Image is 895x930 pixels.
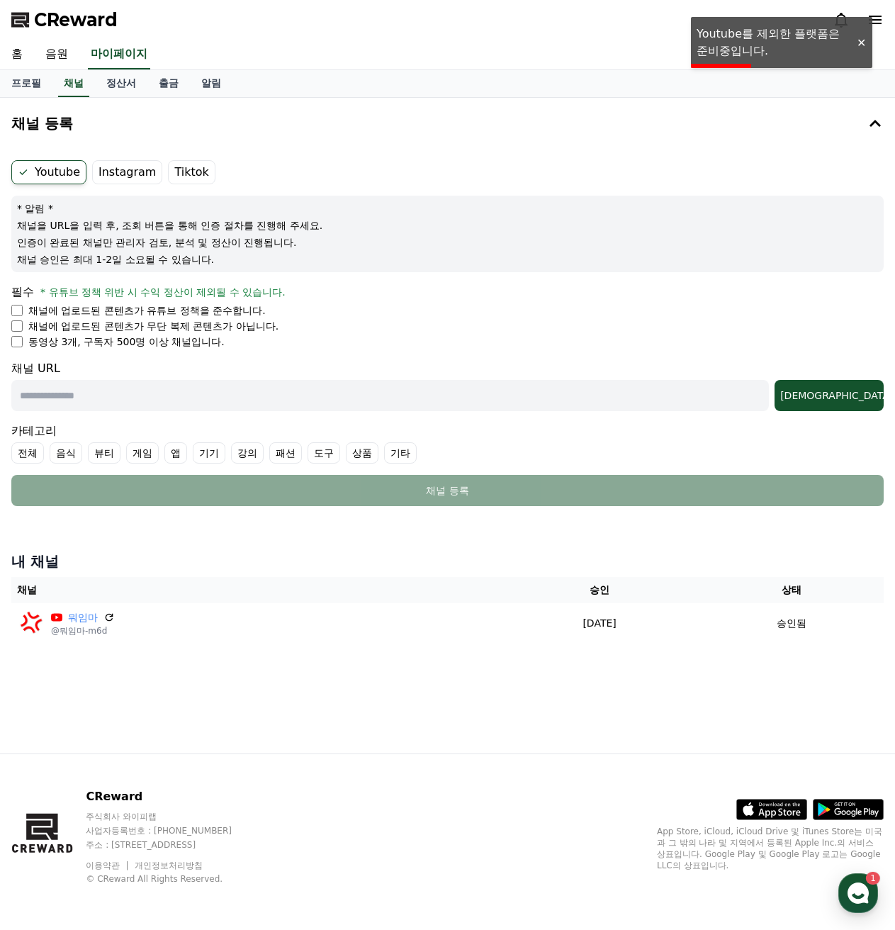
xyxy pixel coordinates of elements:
[190,70,232,97] a: 알림
[780,388,878,403] div: [DEMOGRAPHIC_DATA]
[95,70,147,97] a: 정산서
[34,40,79,69] a: 음원
[58,70,89,97] a: 채널
[17,609,45,637] img: 뭐임마
[775,380,884,411] button: [DEMOGRAPHIC_DATA]
[51,625,115,637] p: @뭐임마-m6d
[183,449,272,485] a: 설정
[94,449,183,485] a: 1대화
[269,442,302,464] label: 패션
[384,442,417,464] label: 기타
[34,9,118,31] span: CReward
[231,442,264,464] label: 강의
[4,449,94,485] a: 홈
[346,442,378,464] label: 상품
[68,610,98,625] a: 뭐임마
[505,616,694,631] p: [DATE]
[126,442,159,464] label: 게임
[86,811,259,822] p: 주식회사 와이피랩
[11,475,884,506] button: 채널 등록
[92,160,162,184] label: Instagram
[11,9,118,31] a: CReward
[28,303,266,318] p: 채널에 업로드된 콘텐츠가 유튜브 정책을 준수합니다.
[28,335,225,349] p: 동영상 3개, 구독자 500명 이상 채널입니다.
[700,577,884,603] th: 상태
[193,442,225,464] label: 기기
[40,286,286,298] span: * 유튜브 정책 위반 시 수익 정산이 제외될 수 있습니다.
[144,449,149,460] span: 1
[308,442,340,464] label: 도구
[45,471,53,482] span: 홈
[499,577,699,603] th: 승인
[40,483,855,498] div: 채널 등록
[147,70,190,97] a: 출금
[86,873,259,885] p: © CReward All Rights Reserved.
[17,218,878,232] p: 채널을 URL을 입력 후, 조회 버튼을 통해 인증 절차를 진행해 주세요.
[11,285,34,298] span: 필수
[86,788,259,805] p: CReward
[88,442,120,464] label: 뷰티
[11,442,44,464] label: 전체
[11,360,884,411] div: 채널 URL
[130,471,147,483] span: 대화
[11,422,884,464] div: 카테고리
[657,826,884,871] p: App Store, iCloud, iCloud Drive 및 iTunes Store는 미국과 그 밖의 나라 및 지역에서 등록된 Apple Inc.의 서비스 상표입니다. Goo...
[777,616,806,631] p: 승인됨
[11,577,499,603] th: 채널
[86,839,259,851] p: 주소 : [STREET_ADDRESS]
[135,861,203,870] a: 개인정보처리방침
[88,40,150,69] a: 마이페이지
[168,160,215,184] label: Tiktok
[17,235,878,250] p: 인증이 완료된 채널만 관리자 검토, 분석 및 정산이 진행됩니다.
[11,551,884,571] h4: 내 채널
[50,442,82,464] label: 음식
[164,442,187,464] label: 앱
[6,103,889,143] button: 채널 등록
[86,861,130,870] a: 이용약관
[28,319,278,333] p: 채널에 업로드된 콘텐츠가 무단 복제 콘텐츠가 아닙니다.
[219,471,236,482] span: 설정
[86,825,259,836] p: 사업자등록번호 : [PHONE_NUMBER]
[17,252,878,267] p: 채널 승인은 최대 1-2일 소요될 수 있습니다.
[11,116,73,131] h4: 채널 등록
[11,160,86,184] label: Youtube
